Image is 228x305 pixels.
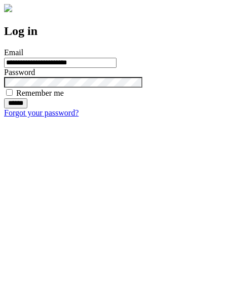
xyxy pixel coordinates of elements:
h2: Log in [4,24,224,38]
a: Forgot your password? [4,108,79,117]
label: Remember me [16,89,64,97]
label: Password [4,68,35,77]
img: logo-4e3dc11c47720685a147b03b5a06dd966a58ff35d612b21f08c02c0306f2b779.png [4,4,12,12]
label: Email [4,48,23,57]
